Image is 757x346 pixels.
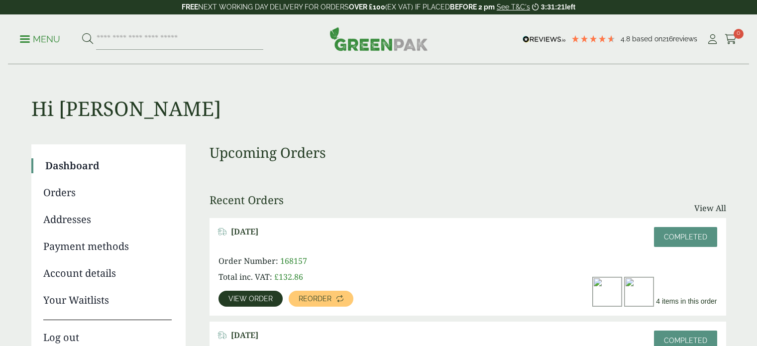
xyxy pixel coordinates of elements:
i: My Account [706,34,719,44]
span: 4.8 [621,35,632,43]
span: Order Number: [218,255,278,266]
h3: Recent Orders [210,193,284,206]
span: Reorder [299,295,331,302]
span: Completed [664,233,707,241]
img: GreenPak Supplies [329,27,428,51]
span: 168157 [280,255,307,266]
a: Dashboard [45,158,172,173]
img: 2420009-Bagasse-Burger-Box-open-with-food-300x200.jpg [593,277,622,306]
div: 4.79 Stars [571,34,616,43]
a: See T&C's [497,3,530,11]
a: View All [694,202,726,214]
a: Addresses [43,212,172,227]
span: 216 [662,35,673,43]
span: left [565,3,575,11]
span: [DATE] [231,331,258,340]
strong: FREE [182,3,198,11]
a: Log out [43,320,172,345]
a: Payment methods [43,239,172,254]
a: View order [218,291,283,307]
span: 3:31:21 [541,3,565,11]
span: Completed [664,337,707,345]
img: 33cm-2-Ply-Black-Napkin-300x300.jpg [625,277,653,306]
span: £ [274,271,279,282]
p: 4 items in this order [656,296,717,307]
i: Cart [725,34,737,44]
strong: OVER £100 [349,3,385,11]
span: reviews [673,35,697,43]
h3: Upcoming Orders [210,144,726,161]
h1: Hi [PERSON_NAME] [31,65,726,120]
img: REVIEWS.io [523,36,566,43]
a: 0 [725,32,737,47]
strong: BEFORE 2 pm [450,3,495,11]
span: Based on [632,35,662,43]
span: [DATE] [231,227,258,236]
a: Orders [43,185,172,200]
span: 0 [734,29,744,39]
p: Menu [20,33,60,45]
a: Your Waitlists [43,293,172,308]
a: Account details [43,266,172,281]
a: Menu [20,33,60,43]
a: Reorder [289,291,353,307]
span: Total inc. VAT: [218,271,272,282]
span: View order [228,295,273,302]
bdi: 132.86 [274,271,303,282]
